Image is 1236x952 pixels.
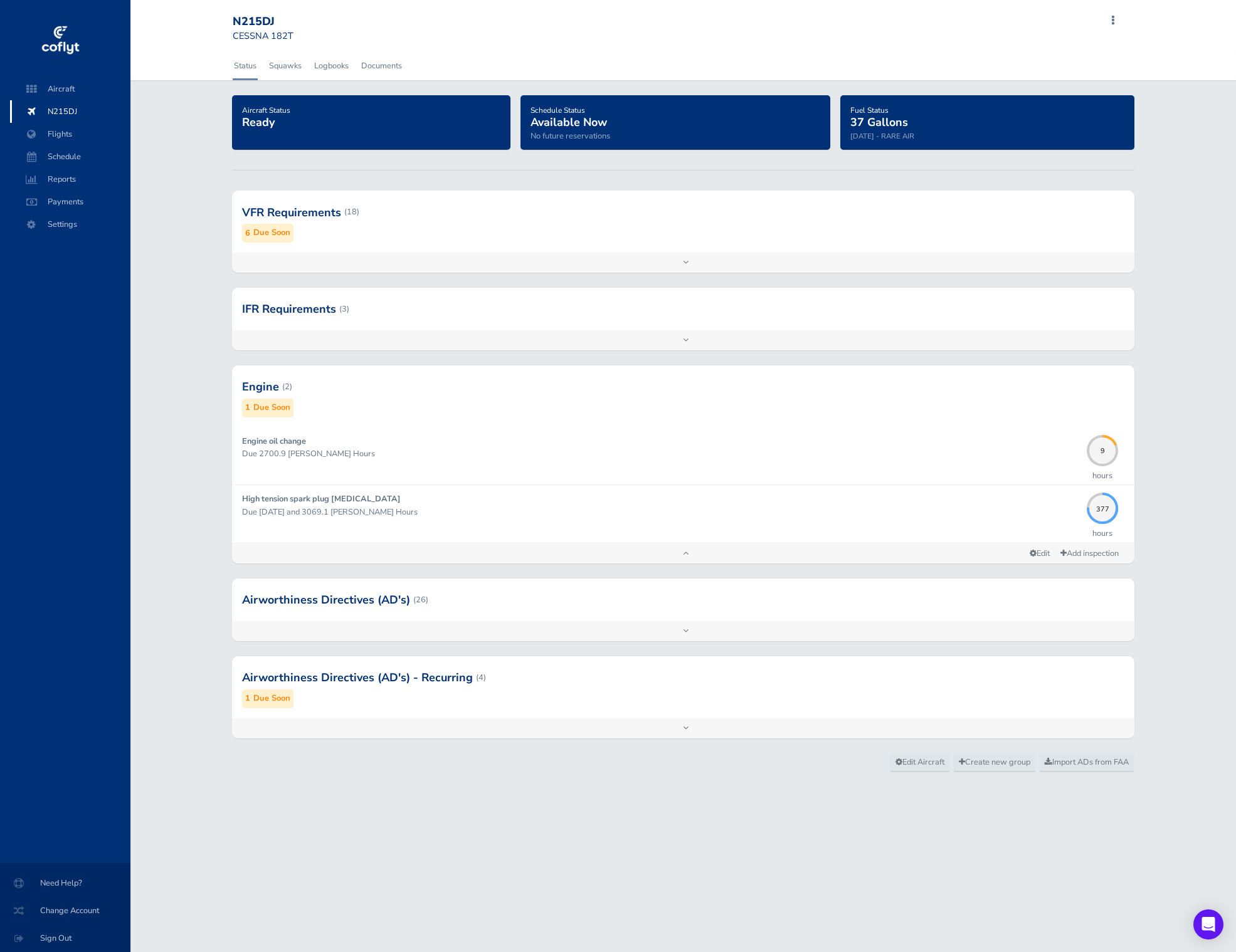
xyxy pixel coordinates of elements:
[23,191,118,213] span: Payments
[531,130,610,142] span: No future reservations
[253,401,290,414] small: Due Soon
[1025,545,1055,562] a: Edit
[242,436,306,447] strong: Engine oil change
[531,102,607,130] a: Schedule StatusAvailable Now
[242,447,1080,460] p: Due 2700.9 [PERSON_NAME] Hours
[253,226,290,239] small: Due Soon
[40,22,81,60] img: coflyt logo
[232,427,1134,484] a: Engine oil change Due 2700.9 [PERSON_NAME] Hours 9hours
[531,105,585,115] span: Schedule Status
[313,52,350,80] a: Logbooks
[1045,756,1129,768] span: Import ADs from FAA
[23,100,118,123] span: N215DJ
[531,115,607,130] span: Available Now
[959,756,1030,768] span: Create new group
[242,493,401,505] strong: High tension spark plug [MEDICAL_DATA]
[1092,469,1112,482] p: hours
[1092,527,1112,540] p: hours
[15,872,115,894] span: Need Help?
[233,15,323,29] div: N215DJ
[953,753,1036,772] a: Create new group
[23,213,118,236] span: Settings
[850,105,889,115] span: Fuel Status
[23,123,118,145] span: Flights
[1087,446,1118,452] span: 9
[233,29,293,42] small: CESSNA 182T
[23,78,118,100] span: Aircraft
[242,105,290,115] span: Aircraft Status
[23,168,118,191] span: Reports
[850,115,908,130] span: 37 Gallons
[850,131,914,141] small: [DATE] - RARE AIR
[1030,548,1050,559] span: Edit
[242,115,275,130] span: Ready
[1087,503,1118,510] span: 377
[15,927,115,949] span: Sign Out
[360,52,403,80] a: Documents
[15,899,115,922] span: Change Account
[23,145,118,168] span: Schedule
[233,52,258,80] a: Status
[1055,545,1124,563] a: Add inspection
[232,485,1134,542] a: High tension spark plug [MEDICAL_DATA] Due [DATE] and 3069.1 [PERSON_NAME] Hours 377hours
[1039,753,1134,772] a: Import ADs from FAA
[1193,909,1223,939] div: Open Intercom Messenger
[890,753,950,772] a: Edit Aircraft
[268,52,303,80] a: Squawks
[242,506,1080,518] p: Due [DATE] and 3069.1 [PERSON_NAME] Hours
[895,756,944,768] span: Edit Aircraft
[253,692,290,705] small: Due Soon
